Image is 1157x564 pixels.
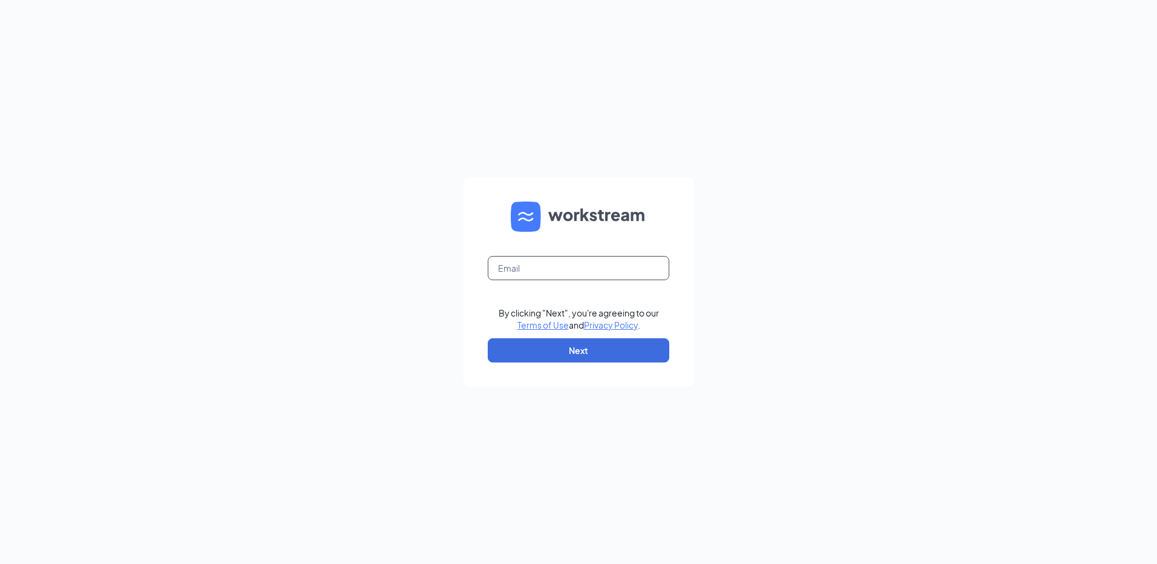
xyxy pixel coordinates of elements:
img: WS logo and Workstream text [511,202,646,232]
a: Privacy Policy [584,320,638,330]
button: Next [488,338,669,362]
input: Email [488,256,669,280]
a: Terms of Use [517,320,569,330]
div: By clicking "Next", you're agreeing to our and . [499,307,659,331]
